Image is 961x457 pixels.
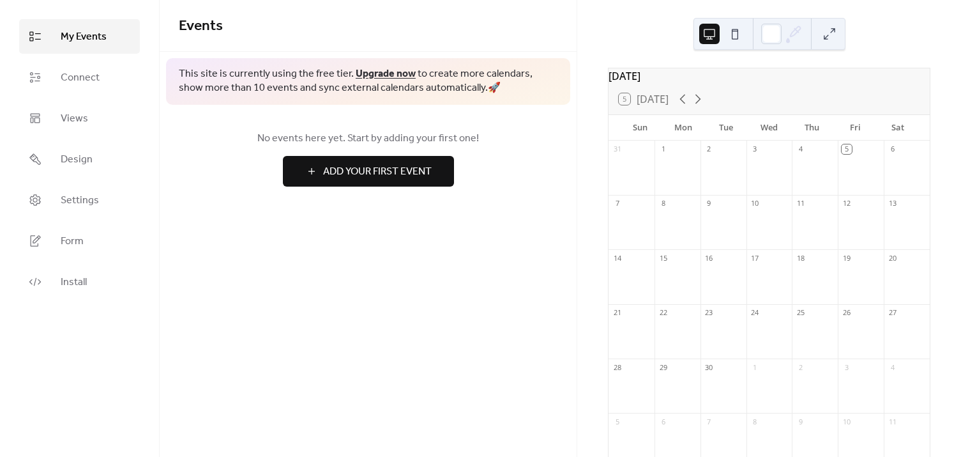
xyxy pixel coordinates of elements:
[888,199,897,208] div: 13
[750,362,760,372] div: 1
[19,224,140,258] a: Form
[61,29,107,45] span: My Events
[658,144,668,154] div: 1
[750,417,760,426] div: 8
[704,144,714,154] div: 2
[704,362,714,372] div: 30
[842,253,851,263] div: 19
[61,234,84,249] span: Form
[796,199,805,208] div: 11
[842,308,851,318] div: 26
[833,115,876,141] div: Fri
[842,144,851,154] div: 5
[888,417,897,426] div: 11
[842,362,851,372] div: 3
[658,417,668,426] div: 6
[888,144,897,154] div: 6
[19,19,140,54] a: My Events
[888,308,897,318] div: 27
[888,362,897,372] div: 4
[658,362,668,372] div: 29
[658,253,668,263] div: 15
[750,308,760,318] div: 24
[796,308,805,318] div: 25
[704,308,714,318] div: 23
[796,253,805,263] div: 18
[612,308,622,318] div: 21
[612,417,622,426] div: 5
[609,68,930,84] div: [DATE]
[323,164,432,180] span: Add Your First Event
[842,417,851,426] div: 10
[704,199,714,208] div: 9
[704,417,714,426] div: 7
[705,115,748,141] div: Tue
[658,308,668,318] div: 22
[750,253,760,263] div: 17
[842,199,851,208] div: 12
[61,152,93,167] span: Design
[61,275,87,290] span: Install
[61,111,88,127] span: Views
[179,156,557,187] a: Add Your First Event
[750,199,760,208] div: 10
[61,70,100,86] span: Connect
[19,101,140,136] a: Views
[283,156,454,187] button: Add Your First Event
[612,144,622,154] div: 31
[61,193,99,208] span: Settings
[888,253,897,263] div: 20
[704,253,714,263] div: 16
[658,199,668,208] div: 8
[356,64,416,84] a: Upgrade now
[19,265,140,299] a: Install
[612,362,622,372] div: 28
[179,131,557,146] span: No events here yet. Start by adding your first one!
[796,144,805,154] div: 4
[179,12,223,40] span: Events
[750,144,760,154] div: 3
[619,115,662,141] div: Sun
[612,253,622,263] div: 14
[791,115,833,141] div: Thu
[19,60,140,95] a: Connect
[662,115,704,141] div: Mon
[796,417,805,426] div: 9
[612,199,622,208] div: 7
[19,183,140,217] a: Settings
[748,115,791,141] div: Wed
[179,67,557,96] span: This site is currently using the free tier. to create more calendars, show more than 10 events an...
[19,142,140,176] a: Design
[877,115,919,141] div: Sat
[796,362,805,372] div: 2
